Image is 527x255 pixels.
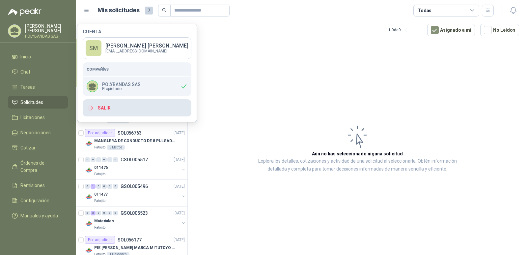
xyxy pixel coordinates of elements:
[20,99,43,106] span: Solicitudes
[113,157,118,162] div: 0
[20,144,36,151] span: Cotizar
[85,184,90,189] div: 0
[107,211,112,215] div: 0
[85,156,186,177] a: 0 0 0 0 0 0 GSOL005517[DATE] Company Logo011476Patojito
[145,7,153,15] span: 7
[105,43,188,48] p: [PERSON_NAME] [PERSON_NAME]
[8,96,68,109] a: Solicitudes
[94,191,108,198] p: 011477
[94,245,176,251] p: PIE [PERSON_NAME] MARCA MITUTOYO REF [PHONE_NUMBER]
[76,126,187,153] a: Por adjudicarSOL056763[DATE] Company LogoMANGUERA DE CONDUCTO DE 8 PULGADAS DE ALAMBRE DE ACERO P...
[174,157,185,163] p: [DATE]
[20,182,45,189] span: Remisiones
[94,218,114,224] p: Materiales
[85,182,186,204] a: 0 1 0 0 0 0 GSOL005496[DATE] Company Logo011477Patojito
[20,212,58,219] span: Manuales y ayuda
[85,166,93,174] img: Company Logo
[83,29,191,34] h4: Cuenta
[94,145,105,150] p: Patojito
[85,246,93,254] img: Company Logo
[107,145,125,150] div: 5 Metros
[85,211,90,215] div: 0
[85,193,93,201] img: Company Logo
[118,238,142,242] p: SOL056177
[418,7,431,14] div: Todas
[20,114,45,121] span: Licitaciones
[91,184,96,189] div: 1
[121,157,148,162] p: GSOL005517
[8,8,42,16] img: Logo peakr
[20,197,49,204] span: Configuración
[118,131,142,135] p: SOL056763
[83,77,191,96] div: POLYBANDAS SASPropietario
[121,184,148,189] p: GSOL005496
[20,129,51,136] span: Negociaciones
[174,237,185,243] p: [DATE]
[85,140,93,147] img: Company Logo
[97,6,140,15] h1: Mis solicitudes
[96,211,101,215] div: 0
[174,183,185,190] p: [DATE]
[8,194,68,207] a: Configuración
[312,150,403,157] h3: Aún no has seleccionado niguna solicitud
[174,210,185,216] p: [DATE]
[96,184,101,189] div: 0
[85,209,186,230] a: 0 3 0 0 0 0 GSOL005523[DATE] Company LogoMaterialesPatojito
[20,68,30,76] span: Chat
[8,111,68,124] a: Licitaciones
[25,24,68,33] p: [PERSON_NAME] [PERSON_NAME]
[113,184,118,189] div: 0
[8,179,68,192] a: Remisiones
[8,209,68,222] a: Manuales y ayuda
[107,184,112,189] div: 0
[83,37,191,59] a: SM[PERSON_NAME] [PERSON_NAME][EMAIL_ADDRESS][DOMAIN_NAME]
[105,49,188,53] p: [EMAIL_ADDRESS][DOMAIN_NAME]
[480,24,519,36] button: No Leídos
[254,157,461,173] p: Explora los detalles, cotizaciones y actividad de una solicitud al seleccionarla. Obtén informaci...
[8,142,68,154] a: Cotizar
[107,157,112,162] div: 0
[85,220,93,228] img: Company Logo
[85,129,115,137] div: Por adjudicar
[20,159,62,174] span: Órdenes de Compra
[86,40,101,56] div: SM
[96,157,101,162] div: 0
[83,99,191,116] button: Salir
[162,8,167,13] span: search
[94,172,105,177] p: Patojito
[388,25,422,35] div: 1 - 9 de 9
[87,66,187,72] h5: Compañías
[91,157,96,162] div: 0
[102,157,107,162] div: 0
[85,236,115,244] div: Por adjudicar
[25,34,68,38] p: POLYBANDAS SAS
[94,225,105,230] p: Patojito
[94,138,176,144] p: MANGUERA DE CONDUCTO DE 8 PULGADAS DE ALAMBRE DE ACERO PU
[94,198,105,204] p: Patojito
[8,66,68,78] a: Chat
[121,211,148,215] p: GSOL005523
[85,157,90,162] div: 0
[113,211,118,215] div: 0
[8,157,68,176] a: Órdenes de Compra
[8,126,68,139] a: Negociaciones
[91,211,96,215] div: 3
[174,130,185,136] p: [DATE]
[102,82,141,87] p: POLYBANDAS SAS
[94,165,108,171] p: 011476
[102,87,141,91] span: Propietario
[102,211,107,215] div: 0
[8,50,68,63] a: Inicio
[8,81,68,93] a: Tareas
[20,53,31,60] span: Inicio
[20,83,35,91] span: Tareas
[102,184,107,189] div: 0
[427,24,475,36] button: Asignado a mi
